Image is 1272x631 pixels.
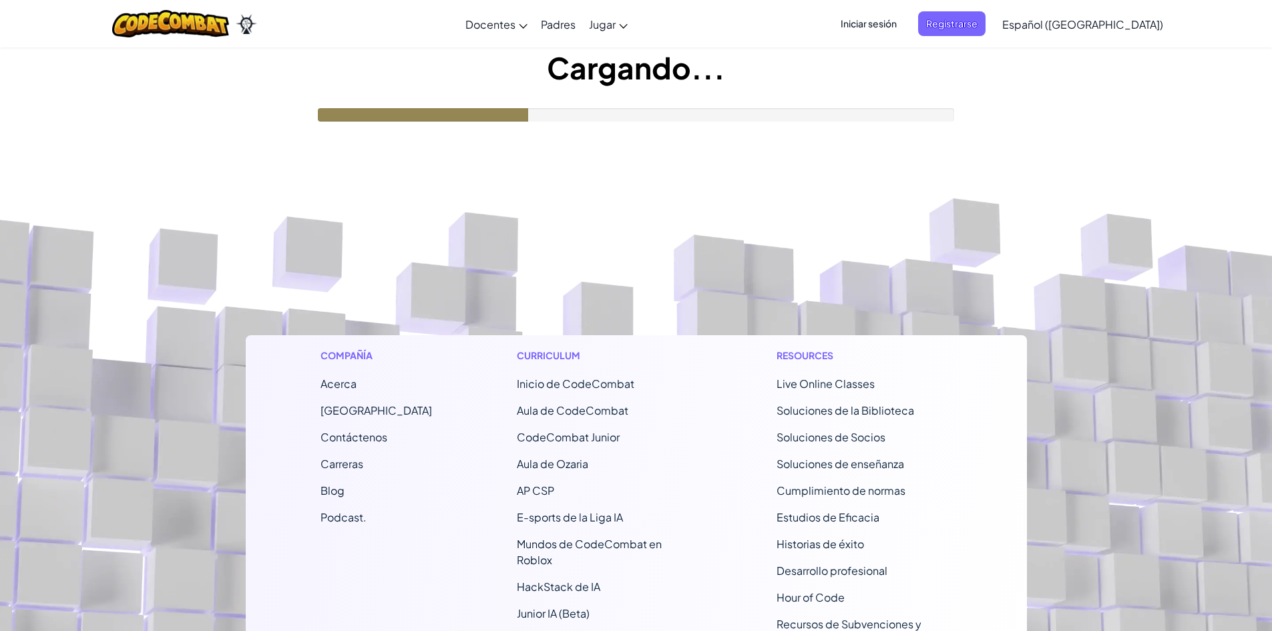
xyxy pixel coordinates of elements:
[517,510,623,524] a: E-sports de la Liga IA
[918,11,986,36] button: Registrarse
[517,483,554,497] a: AP CSP
[236,14,257,34] img: Ozaria
[534,6,582,42] a: Padres
[777,403,914,417] a: Soluciones de la Biblioteca
[777,349,952,363] h1: Resources
[996,6,1170,42] a: Español ([GEOGRAPHIC_DATA])
[1002,17,1163,31] span: Español ([GEOGRAPHIC_DATA])
[517,457,588,471] a: Aula de Ozaria
[777,457,904,471] a: Soluciones de enseñanza
[465,17,515,31] span: Docentes
[112,10,229,37] img: CodeCombat logo
[777,430,885,444] a: Soluciones de Socios
[321,510,367,524] a: Podcast.
[777,377,875,391] a: Live Online Classes
[517,403,628,417] a: Aula de CodeCombat
[777,590,845,604] a: Hour of Code
[517,606,590,620] a: Junior IA (Beta)
[517,349,692,363] h1: Curriculum
[321,403,432,417] a: [GEOGRAPHIC_DATA]
[321,457,363,471] a: Carreras
[321,483,345,497] a: Blog
[517,580,600,594] a: HackStack de IA
[777,510,879,524] a: Estudios de Eficacia
[833,11,905,36] button: Iniciar sesión
[582,6,634,42] a: Jugar
[321,430,387,444] span: Contáctenos
[517,537,662,567] a: Mundos de CodeCombat en Roblox
[321,349,432,363] h1: Compañía
[517,430,620,444] a: CodeCombat Junior
[777,537,864,551] a: Historias de éxito
[777,483,905,497] a: Cumplimiento de normas
[517,377,634,391] span: Inicio de CodeCombat
[459,6,534,42] a: Docentes
[777,564,887,578] a: Desarrollo profesional
[589,17,616,31] span: Jugar
[321,377,357,391] a: Acerca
